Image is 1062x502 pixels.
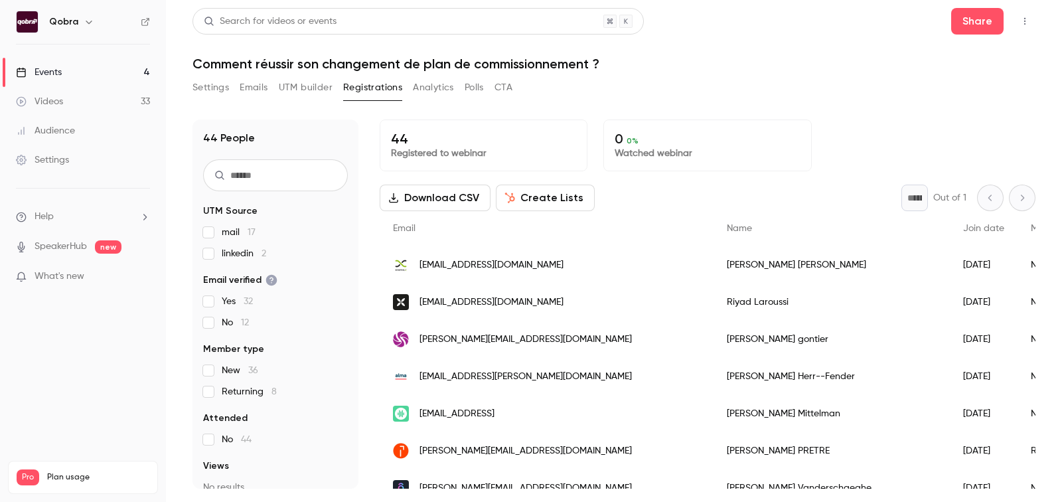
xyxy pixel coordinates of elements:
span: Email [393,224,416,233]
button: Registrations [343,77,402,98]
img: qonto.com [393,294,409,310]
h1: Comment réussir son changement de plan de commissionnement ? [192,56,1035,72]
span: Pro [17,469,39,485]
span: 8 [271,387,277,396]
div: [PERSON_NAME] Herr--Fender [714,358,950,395]
h6: Qobra [49,15,78,29]
button: Analytics [413,77,454,98]
span: [EMAIL_ADDRESS][DOMAIN_NAME] [419,295,564,309]
span: 32 [244,297,253,306]
span: Returning [222,385,277,398]
span: What's new [35,270,84,284]
button: Settings [192,77,229,98]
span: 0 % [627,136,639,145]
span: Attended [203,412,248,425]
span: Join date [963,224,1004,233]
li: help-dropdown-opener [16,210,150,224]
button: Download CSV [380,185,491,211]
span: Name [727,224,752,233]
div: Events [16,66,62,79]
div: [DATE] [950,432,1018,469]
span: UTM Source [203,205,258,218]
span: [EMAIL_ADDRESS] [419,407,494,421]
span: [PERSON_NAME][EMAIL_ADDRESS][DOMAIN_NAME] [419,333,632,347]
span: new [95,240,121,254]
img: modjo.ai [393,406,409,422]
span: Views [203,460,229,473]
span: Member type [203,343,264,356]
div: [DATE] [950,284,1018,321]
img: evernex.com [393,257,409,273]
img: quadient.com [393,443,409,459]
div: [PERSON_NAME] PRETRE [714,432,950,469]
button: UTM builder [279,77,333,98]
div: Audience [16,124,75,137]
p: Watched webinar [615,147,800,160]
span: 2 [262,249,266,258]
div: Riyad Laroussi [714,284,950,321]
button: Polls [465,77,484,98]
span: [PERSON_NAME][EMAIL_ADDRESS][DOMAIN_NAME] [419,481,632,495]
span: mail [222,226,256,239]
img: getclone.io [393,480,409,496]
p: Out of 1 [933,191,966,205]
div: [DATE] [950,395,1018,432]
div: [PERSON_NAME] [PERSON_NAME] [714,246,950,284]
div: Settings [16,153,69,167]
div: [PERSON_NAME] Mittelman [714,395,950,432]
span: New [222,364,258,377]
img: stoik.io [393,331,409,347]
span: 17 [248,228,256,237]
div: [DATE] [950,358,1018,395]
span: Yes [222,295,253,308]
span: linkedin [222,247,266,260]
p: No results [203,481,348,494]
h1: 44 People [203,130,255,146]
span: [EMAIL_ADDRESS][PERSON_NAME][DOMAIN_NAME] [419,370,632,384]
span: No [222,316,249,329]
p: 0 [615,131,800,147]
span: Help [35,210,54,224]
div: [DATE] [950,246,1018,284]
button: CTA [494,77,512,98]
span: Email verified [203,274,277,287]
span: [EMAIL_ADDRESS][DOMAIN_NAME] [419,258,564,272]
p: 44 [391,131,576,147]
div: [PERSON_NAME] gontier [714,321,950,358]
div: [DATE] [950,321,1018,358]
div: Search for videos or events [204,15,337,29]
span: No [222,433,252,446]
img: getalma.eu [393,369,409,384]
span: 12 [241,318,249,327]
p: Registered to webinar [391,147,576,160]
span: Plan usage [47,472,149,483]
div: Videos [16,95,63,108]
span: [PERSON_NAME][EMAIL_ADDRESS][DOMAIN_NAME] [419,444,632,458]
img: Qobra [17,11,38,33]
button: Share [951,8,1004,35]
span: 44 [241,435,252,444]
a: SpeakerHub [35,240,87,254]
button: Create Lists [496,185,595,211]
span: 36 [248,366,258,375]
button: Emails [240,77,267,98]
